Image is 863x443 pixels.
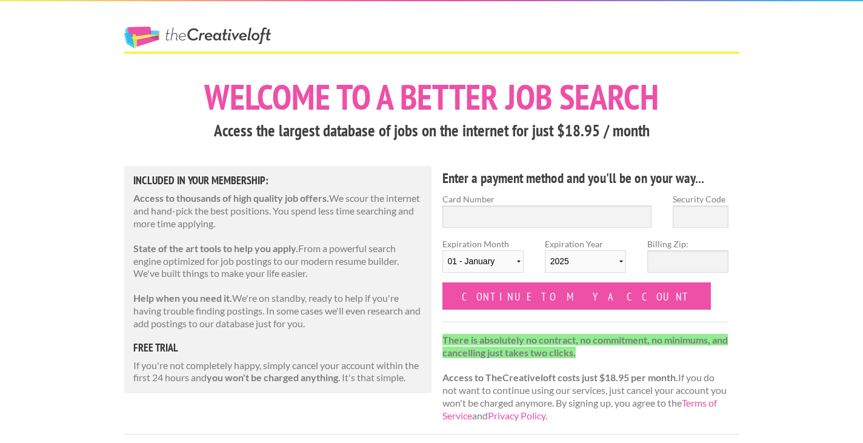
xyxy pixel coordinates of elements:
strong: Help when you need it. [133,292,232,304]
label: Expiration Year [545,238,626,282]
strong: Access to thousands of high quality job offers. [133,192,329,204]
label: Billing Zip: [647,238,728,250]
strong: Access to TheCreativeloft costs just $18.95 per month. [442,371,678,383]
h3: Access the largest database of jobs on the internet for just $18.95 / month [124,119,739,142]
strong: you won't be charged anything [207,371,338,383]
p: If you're not completely happy, simply cancel your account within the first 24 hours and . It's t... [133,359,423,385]
strong: There is absolutely no contract, no commitment, no minimums, and cancelling just takes two clicks. [442,334,728,358]
h5: free trial [133,342,423,353]
strong: State of the art tools to help you apply. [133,242,298,254]
p: If you do not want to continue using our services, just cancel your account you won't be charged ... [442,334,729,422]
select: Expiration Year [545,250,626,273]
select: Expiration Month [442,250,524,273]
p: We're on standby, ready to help if you're having trouble finding postings. In some cases we'll ev... [133,292,423,330]
h5: Included in Your Membership: [133,175,423,186]
a: The Creative Loft [124,27,271,48]
label: Expiration Month [442,238,524,282]
h4: Enter a payment method and you'll be on your way... [442,168,729,188]
p: From a powerful search engine optimized for job postings to our modern resume builder. We've buil... [133,242,423,280]
label: Card Number [442,193,652,205]
a: Terms of Service [442,397,717,421]
h1: Welcome to a better job search [124,79,739,115]
a: Privacy Policy [488,410,545,421]
label: Security Code [673,193,728,205]
input: Continue to my account [442,282,711,310]
p: We scour the internet and hand-pick the best positions. You spend less time searching and more ti... [133,192,423,230]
